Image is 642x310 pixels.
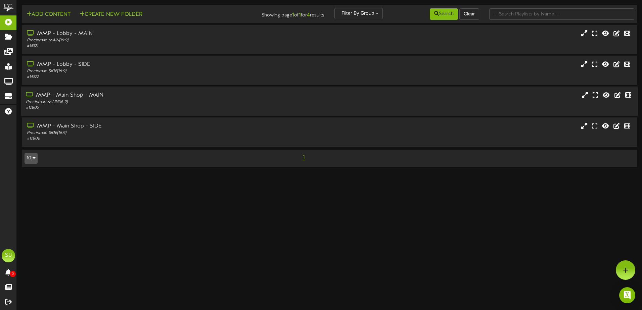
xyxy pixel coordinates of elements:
button: 10 [25,153,38,164]
strong: 4 [307,12,310,18]
div: Precinmac MAIN ( 16:9 ) [27,38,273,43]
div: Precinmac SIDE ( 16:9 ) [27,68,273,74]
strong: 1 [292,12,294,18]
button: Search [430,8,458,20]
div: MMP - Main Shop - MAIN [26,92,273,99]
span: 1 [301,154,307,161]
span: 0 [10,271,16,277]
div: # 14321 [27,43,273,49]
div: Precinmac MAIN ( 16:9 ) [26,99,273,105]
button: Create New Folder [78,10,144,19]
div: Showing page of for results [226,8,329,19]
input: -- Search Playlists by Name -- [489,8,634,20]
strong: 1 [299,12,301,18]
div: MMP - Lobby - MAIN [27,30,273,38]
div: # 14322 [27,74,273,80]
div: Open Intercom Messenger [619,287,635,303]
div: Precinmac SIDE ( 16:9 ) [27,130,273,136]
div: MMP - Main Shop - SIDE [27,122,273,130]
button: Clear [459,8,479,20]
button: Add Content [25,10,73,19]
div: # 12805 [26,105,273,111]
button: Filter By Group [334,8,383,19]
div: MMP - Lobby - SIDE [27,61,273,68]
div: # 12806 [27,136,273,142]
div: SB [2,249,15,262]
